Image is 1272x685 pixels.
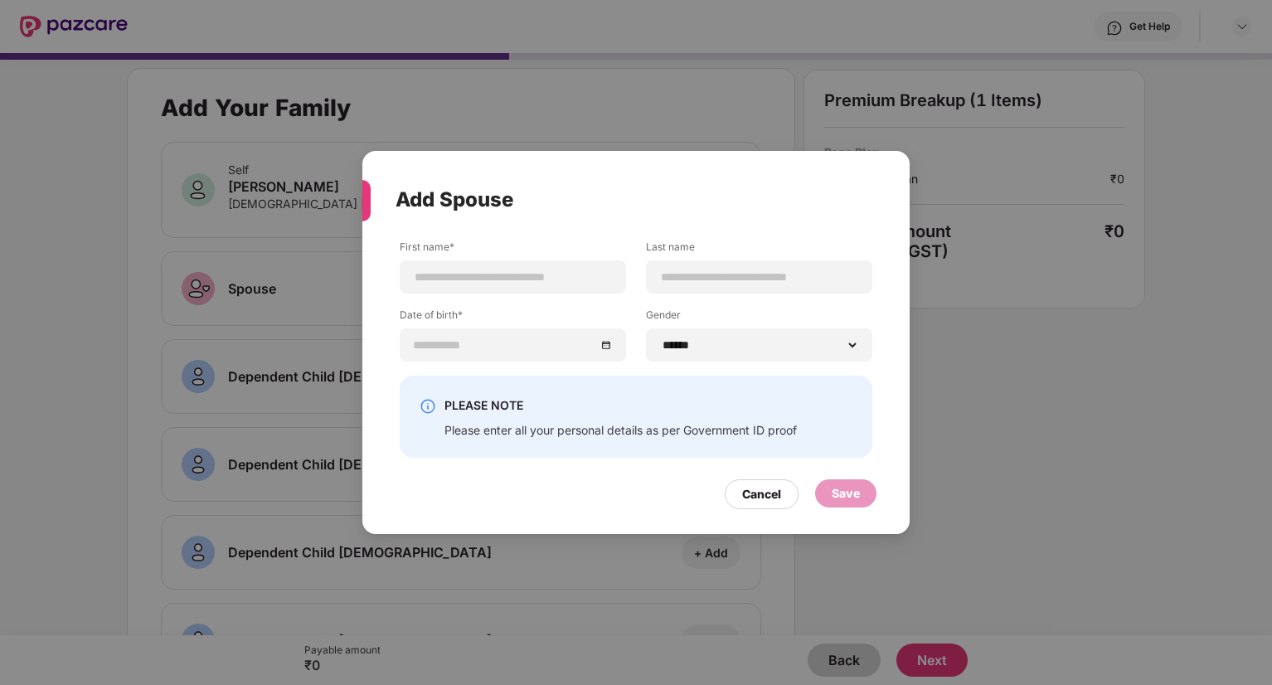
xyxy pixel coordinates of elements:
[444,422,797,438] div: Please enter all your personal details as per Government ID proof
[646,240,872,260] label: Last name
[742,485,781,503] div: Cancel
[832,484,860,503] div: Save
[444,396,797,415] div: PLEASE NOTE
[646,308,872,328] label: Gender
[420,398,436,415] img: svg+xml;base64,PHN2ZyBpZD0iSW5mby0yMHgyMCIgeG1sbnM9Imh0dHA6Ly93d3cudzMub3JnLzIwMDAvc3ZnIiB3aWR0aD...
[396,168,837,232] div: Add Spouse
[400,240,626,260] label: First name*
[400,308,626,328] label: Date of birth*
